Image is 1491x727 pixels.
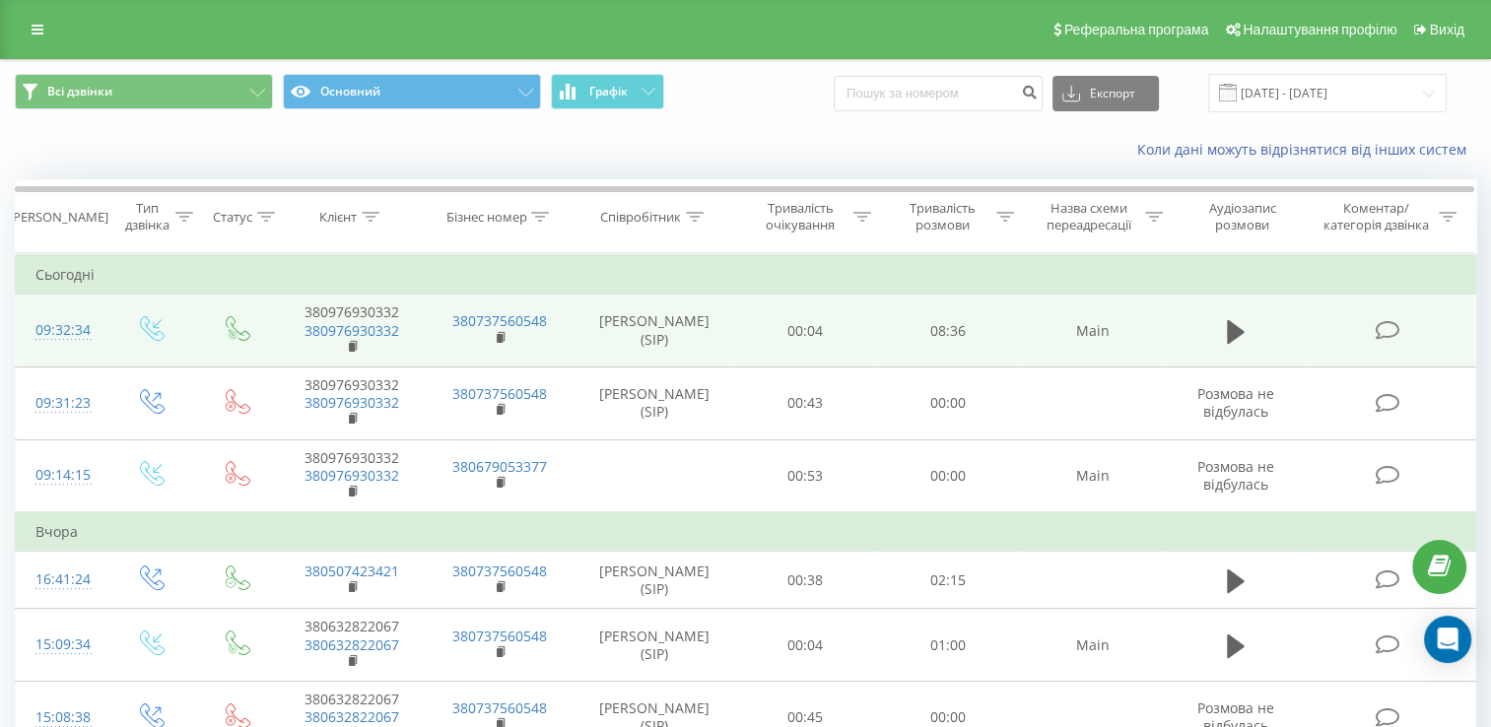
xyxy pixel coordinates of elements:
a: 380632822067 [305,635,399,654]
div: 09:14:15 [35,456,87,495]
td: Main [1019,295,1167,367]
td: [PERSON_NAME] (SIP) [575,295,734,367]
td: Вчора [16,512,1476,552]
div: Статус [213,209,252,226]
div: Бізнес номер [445,209,526,226]
button: Основний [283,74,541,109]
a: 380679053377 [452,457,547,476]
div: 15:09:34 [35,626,87,664]
button: Графік [551,74,664,109]
td: [PERSON_NAME] (SIP) [575,366,734,439]
a: 380737560548 [452,698,547,717]
td: Main [1019,439,1167,512]
div: 09:32:34 [35,311,87,350]
td: 00:43 [734,366,877,439]
span: Всі дзвінки [47,84,112,99]
span: Розмова не відбулась [1197,384,1274,421]
td: 380632822067 [278,609,426,682]
div: Коментар/категорія дзвінка [1319,200,1434,233]
div: Тип дзвінка [124,200,170,233]
a: 380976930332 [305,321,399,340]
span: Реферальна програма [1064,22,1209,37]
td: [PERSON_NAME] (SIP) [575,552,734,609]
div: Open Intercom Messenger [1424,616,1471,663]
a: 380737560548 [452,384,547,403]
div: Тривалість розмови [894,200,991,233]
div: Назва схеми переадресації [1037,200,1140,233]
a: 380632822067 [305,707,399,726]
td: 00:38 [734,552,877,609]
td: 00:04 [734,295,877,367]
div: Співробітник [600,209,681,226]
span: Графік [589,85,628,99]
td: 380976930332 [278,295,426,367]
a: Коли дані можуть відрізнятися вiд інших систем [1137,140,1476,159]
div: [PERSON_NAME] [9,209,108,226]
td: 01:00 [876,609,1019,682]
div: Аудіозапис розмови [1186,200,1300,233]
td: 380976930332 [278,366,426,439]
a: 380737560548 [452,311,547,330]
td: [PERSON_NAME] (SIP) [575,609,734,682]
button: Експорт [1052,76,1159,111]
td: 00:04 [734,609,877,682]
div: 09:31:23 [35,384,87,423]
td: 00:53 [734,439,877,512]
div: 16:41:24 [35,561,87,599]
td: 00:00 [876,366,1019,439]
td: 00:00 [876,439,1019,512]
td: 380976930332 [278,439,426,512]
div: Клієнт [319,209,357,226]
td: Сьогодні [16,255,1476,295]
a: 380737560548 [452,562,547,580]
span: Налаштування профілю [1243,22,1396,37]
div: Тривалість очікування [752,200,849,233]
td: Main [1019,609,1167,682]
a: 380507423421 [305,562,399,580]
td: 08:36 [876,295,1019,367]
span: Вихід [1430,22,1464,37]
span: Розмова не відбулась [1197,457,1274,494]
a: 380976930332 [305,466,399,485]
button: Всі дзвінки [15,74,273,109]
td: 02:15 [876,552,1019,609]
a: 380737560548 [452,627,547,645]
input: Пошук за номером [834,76,1043,111]
a: 380976930332 [305,393,399,412]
